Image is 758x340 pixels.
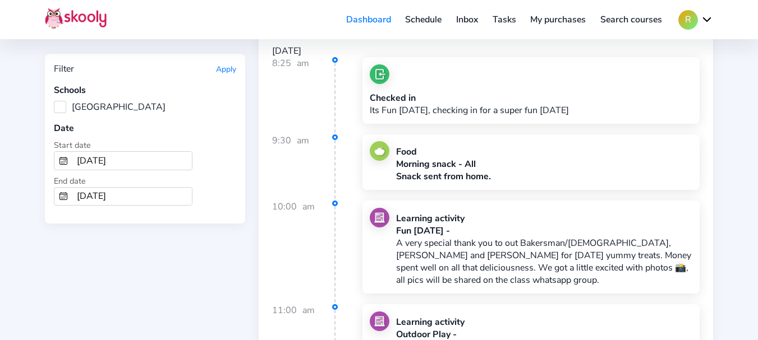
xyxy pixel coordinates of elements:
[396,316,692,328] div: Learning activity
[396,170,491,183] div: Snack sent from home.
[59,156,68,165] ion-icon: calendar outline
[523,11,593,29] a: My purchases
[396,146,491,158] div: Food
[72,188,192,206] input: To Date
[370,104,569,117] p: Its Fun [DATE], checking in for a super fun [DATE]
[216,64,236,74] button: Apply
[370,92,569,104] div: Checked in
[272,134,336,199] div: 9:30
[54,188,72,206] button: calendar outline
[54,122,236,134] div: Date
[370,64,389,84] img: checkin.jpg
[297,57,309,133] div: am
[398,11,449,29] a: Schedule
[370,141,389,161] img: food.jpg
[272,201,336,302] div: 10:00
[449,11,485,29] a: Inbox
[297,134,309,199] div: am
[485,11,523,29] a: Tasks
[593,11,669,29] a: Search courses
[370,311,389,331] img: learning.jpg
[272,57,336,133] div: 8:25
[45,7,107,29] img: Skooly
[59,192,68,201] ion-icon: calendar outline
[54,139,91,151] span: Start date
[678,10,713,30] button: Rchevron down outline
[54,63,74,75] div: Filter
[54,84,236,96] div: Schools
[72,152,192,170] input: From Date
[396,158,491,170] div: Morning snack - All
[54,175,86,187] span: End date
[54,101,166,113] label: [GEOGRAPHIC_DATA]
[396,212,692,225] div: Learning activity
[272,45,700,57] div: [DATE]
[302,201,315,302] div: am
[396,237,692,286] p: A very special thank you to out Bakersman/[DEMOGRAPHIC_DATA], [PERSON_NAME] and [PERSON_NAME] for...
[396,225,692,237] div: Fun [DATE] -
[54,152,72,170] button: calendar outline
[339,11,398,29] a: Dashboard
[370,208,389,227] img: learning.jpg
